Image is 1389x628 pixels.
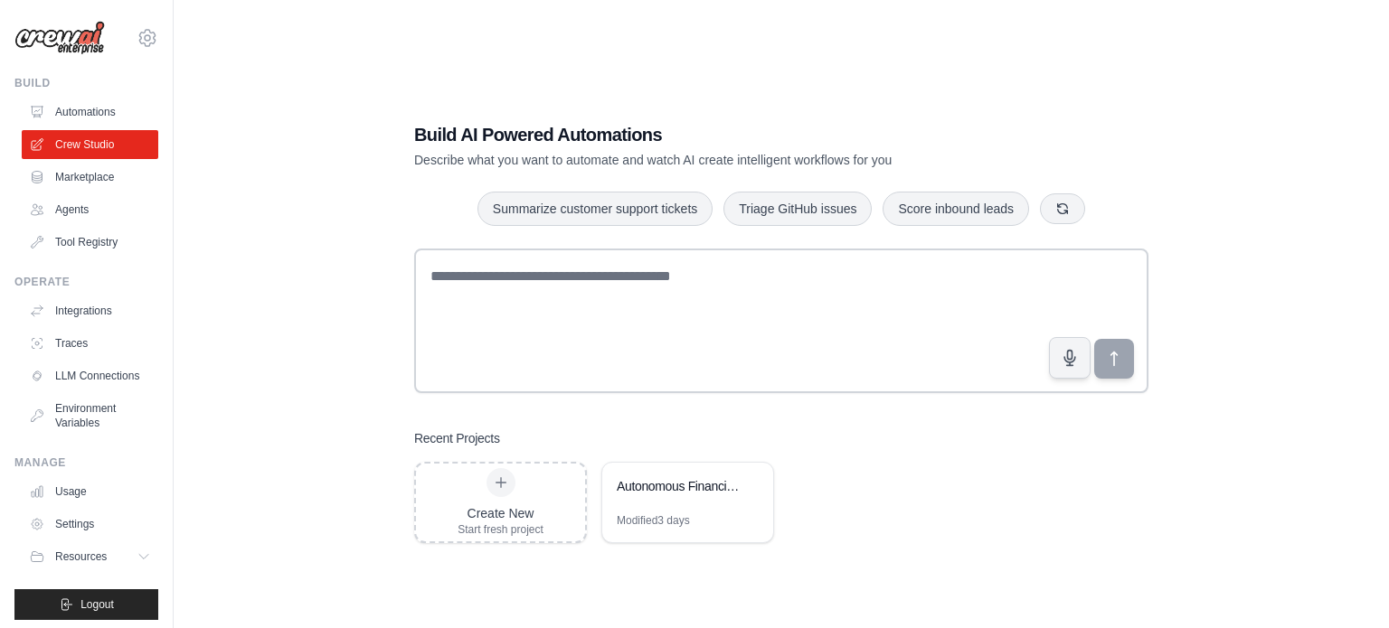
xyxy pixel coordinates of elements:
span: Resources [55,549,107,564]
div: Modified 3 days [617,513,690,528]
button: Click to speak your automation idea [1049,337,1091,379]
a: Usage [22,477,158,506]
a: Settings [22,510,158,539]
a: Automations [22,98,158,127]
div: Create New [458,504,543,522]
button: Summarize customer support tickets [477,192,713,226]
button: Logout [14,589,158,620]
div: Operate [14,275,158,289]
h3: Recent Projects [414,429,500,447]
div: Manage [14,455,158,470]
img: Logo [14,21,105,55]
a: Tool Registry [22,228,158,257]
div: Build [14,76,158,90]
a: Environment Variables [22,394,158,437]
span: Logout [80,597,114,612]
a: LLM Connections [22,361,158,390]
div: Autonomous Financial Analyst AI System [617,477,741,495]
button: Score inbound leads [883,192,1029,226]
a: Crew Studio [22,130,158,159]
button: Resources [22,542,158,571]
h1: Build AI Powered Automations [414,122,1022,147]
div: Start fresh project [458,522,543,537]
p: Describe what you want to automate and watch AI create intelligent workflows for you [414,151,1022,169]
a: Marketplace [22,163,158,192]
button: Triage GitHub issues [723,192,872,226]
a: Agents [22,195,158,224]
button: Get new suggestions [1040,193,1085,224]
a: Traces [22,329,158,358]
a: Integrations [22,296,158,325]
